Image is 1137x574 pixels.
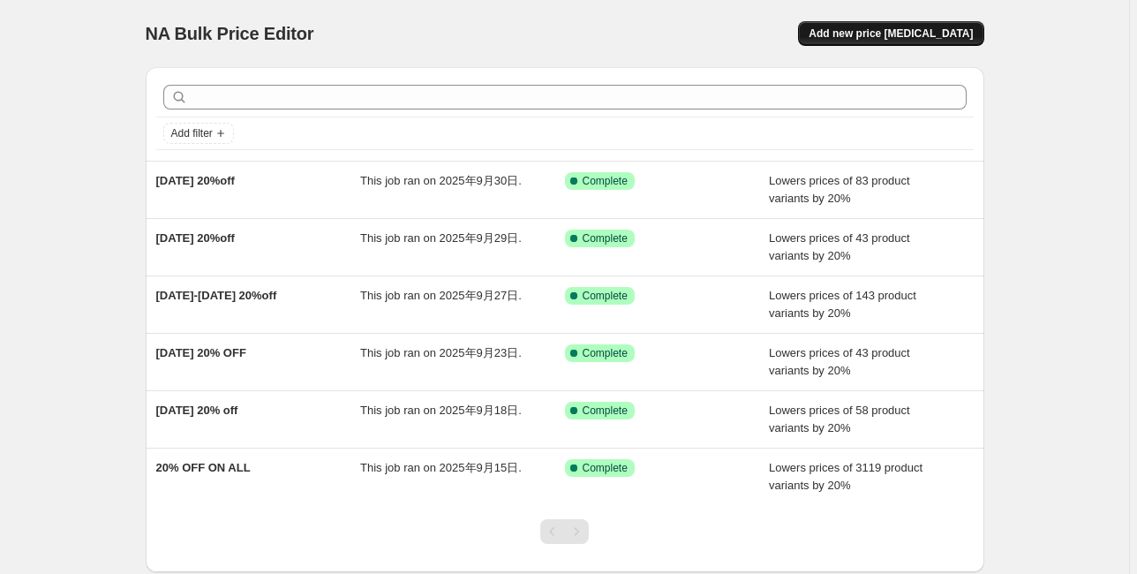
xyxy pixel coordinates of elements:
[360,461,522,474] span: This job ran on 2025年9月15日.
[360,174,522,187] span: This job ran on 2025年9月30日.
[156,231,235,245] span: [DATE] 20%off
[156,404,238,417] span: [DATE] 20% off
[163,123,234,144] button: Add filter
[540,519,589,544] nav: Pagination
[769,231,910,262] span: Lowers prices of 43 product variants by 20%
[156,346,246,359] span: [DATE] 20% OFF
[769,461,922,492] span: Lowers prices of 3119 product variants by 20%
[583,461,628,475] span: Complete
[360,346,522,359] span: This job ran on 2025年9月23日.
[146,24,314,43] span: NA Bulk Price Editor
[156,289,277,302] span: [DATE]-[DATE] 20%off
[360,289,522,302] span: This job ran on 2025年9月27日.
[156,461,251,474] span: 20% OFF ON ALL
[583,289,628,303] span: Complete
[769,174,910,205] span: Lowers prices of 83 product variants by 20%
[769,346,910,377] span: Lowers prices of 43 product variants by 20%
[360,231,522,245] span: This job ran on 2025年9月29日.
[360,404,522,417] span: This job ran on 2025年9月18日.
[809,26,973,41] span: Add new price [MEDICAL_DATA]
[583,231,628,245] span: Complete
[769,289,916,320] span: Lowers prices of 143 product variants by 20%
[798,21,983,46] button: Add new price [MEDICAL_DATA]
[171,126,213,140] span: Add filter
[583,174,628,188] span: Complete
[583,346,628,360] span: Complete
[156,174,235,187] span: [DATE] 20%off
[769,404,910,434] span: Lowers prices of 58 product variants by 20%
[583,404,628,418] span: Complete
